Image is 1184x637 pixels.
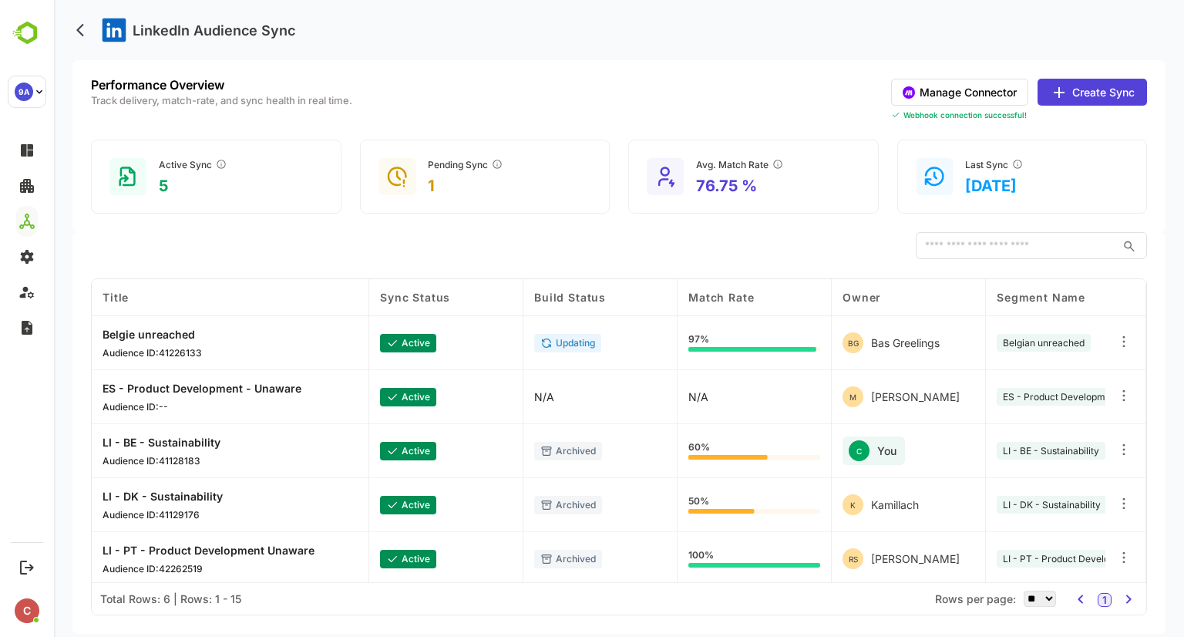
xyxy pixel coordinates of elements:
button: Audiences in ‘Ready’ status and actively receiving ad delivery. [161,158,173,170]
button: Audiences still in ‘Building’ or ‘Updating’ for more than 24 hours. [437,158,449,170]
div: 97% [634,335,766,352]
p: Performance Overview [37,79,298,91]
p: Track delivery, match-rate, and sync health in real time. [37,96,298,106]
p: archived [502,499,542,511]
button: Time since the most recent batch update. [957,158,970,170]
span: Belgian unreached [949,337,1031,349]
div: Avg. Match Rate [642,158,730,170]
span: Sync Status [326,291,396,304]
span: Segment Name [943,291,1031,304]
p: LI - PT - Product Development Unaware [49,544,261,557]
button: Manage Connector [837,79,974,106]
div: Bas Greelings [789,332,886,353]
p: Audience ID: 41129176 [49,509,169,521]
div: Kamillach [789,494,865,515]
div: C [15,598,39,623]
div: 50% [634,497,766,514]
p: updating [502,337,541,349]
p: archived [502,445,542,457]
span: Match Rate [634,291,700,304]
span: Rows per page: [881,592,962,605]
p: Audience ID: -- [49,401,247,413]
p: LI - BE - Sustainability [49,436,166,449]
p: Belgie unreached [49,328,148,341]
button: 1 [1044,593,1058,607]
p: 5 [105,177,173,195]
p: N/A [480,390,500,403]
p: active [348,553,376,565]
div: BG [789,332,809,353]
p: LinkedIn Audience Sync [79,22,241,39]
p: Audience ID: 41226133 [49,347,148,359]
div: Webhook connection successful! [837,110,1093,120]
p: Audience ID: 42262519 [49,563,261,575]
div: RS [789,548,809,569]
span: LI - PT - Product Development Unaware [949,553,1068,565]
div: Active Sync [105,158,173,170]
button: back [18,19,42,42]
div: Total Rows: 6 | Rows: 1 - 15 [46,592,187,605]
div: You [789,436,851,465]
button: Create Sync [984,79,1093,106]
div: Last Sync [911,158,970,170]
p: archived [502,553,542,565]
span: Owner [789,291,827,304]
div: C [795,440,816,461]
p: active [348,499,376,511]
span: Title [49,291,75,304]
p: [DATE] [911,177,970,195]
span: LI - DK - Sustainability [949,499,1047,511]
div: Pending Sync [374,158,449,170]
p: 76.75 % [642,177,730,195]
button: Logout [16,557,37,578]
p: N/A [634,390,654,403]
p: ES - Product Development - Unaware [49,382,247,395]
span: ES - Product Development - Unaware [949,391,1068,403]
p: active [348,391,376,403]
div: 9A [15,83,33,101]
div: 60% [634,443,766,460]
p: Audience ID: 41128183 [49,455,166,467]
p: active [348,337,376,349]
p: LI - DK - Sustainability [49,490,169,503]
span: Build Status [480,291,552,304]
p: 1 [374,177,449,195]
div: M [789,386,809,407]
div: Martin [789,386,906,407]
p: active [348,445,376,457]
span: LI - BE - Sustainability [949,445,1045,457]
div: 100% [634,551,766,568]
div: Rafael silva [789,548,906,569]
div: K [789,494,809,515]
img: BambooboxLogoMark.f1c84d78b4c51b1a7b5f700c9845e183.svg [8,19,47,48]
button: Average percentage of contacts/companies LinkedIn successfully matched. [718,158,730,170]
